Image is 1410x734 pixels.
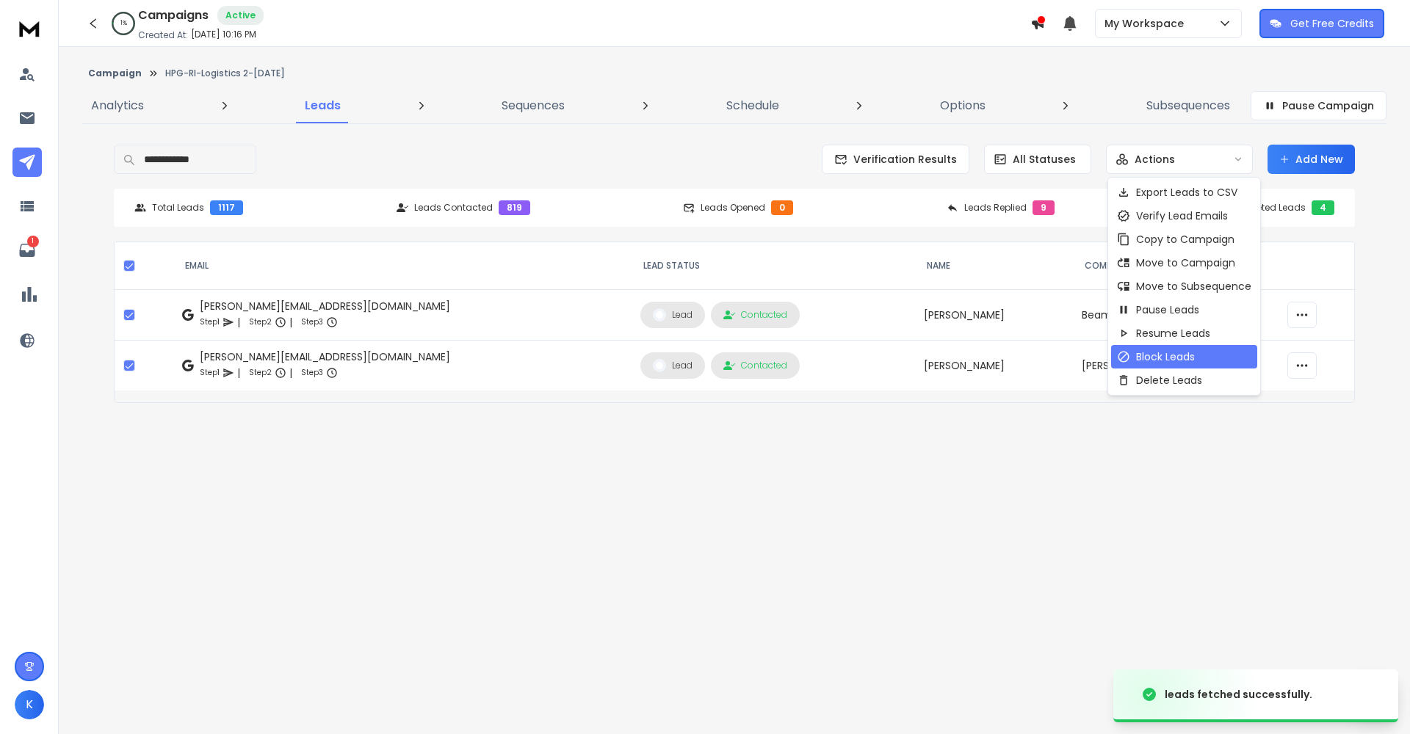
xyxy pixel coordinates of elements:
p: All Statuses [1013,152,1076,167]
th: NAME [915,242,1073,290]
p: Analytics [91,97,144,115]
p: Actions [1135,152,1175,167]
p: Resume Leads [1136,326,1210,341]
p: Block Leads [1136,349,1195,364]
p: Leads [305,97,341,115]
a: Leads [296,88,350,123]
p: Move to Campaign [1136,255,1235,270]
p: 1 % [120,19,127,28]
p: Leads Opened [701,202,765,214]
div: 0 [771,200,793,215]
p: Completed Leads [1226,202,1306,214]
p: Export Leads to CSV [1136,185,1237,200]
p: Step 2 [249,366,272,380]
div: [PERSON_NAME][EMAIL_ADDRESS][DOMAIN_NAME] [200,349,450,364]
a: Analytics [82,88,153,123]
th: LEAD STATUS [632,242,915,290]
button: K [15,690,44,719]
p: Created At: [138,29,188,41]
p: Copy to Campaign [1136,232,1234,247]
button: Verification Results [822,145,969,174]
div: Contacted [723,360,787,371]
div: 9 [1033,200,1055,215]
a: Sequences [493,88,574,123]
button: Campaign [88,68,142,79]
p: | [289,366,292,380]
div: 1117 [210,200,243,215]
p: Delete Leads [1136,373,1202,388]
td: [PERSON_NAME] [915,290,1073,341]
a: 1 [12,236,42,265]
p: Subsequences [1146,97,1230,115]
td: [PERSON_NAME] [915,341,1073,391]
button: Pause Campaign [1251,91,1386,120]
a: Schedule [717,88,788,123]
div: Lead [653,308,693,321]
div: Lead [653,359,693,372]
p: Step 1 [200,366,220,380]
p: | [237,366,240,380]
p: Verify Lead Emails [1136,208,1228,223]
p: Leads Contacted [414,202,493,214]
p: | [289,315,292,330]
div: Contacted [723,309,787,321]
span: Verification Results [847,152,957,167]
div: 4 [1312,200,1334,215]
a: Options [931,88,994,123]
div: [PERSON_NAME][EMAIL_ADDRESS][DOMAIN_NAME] [200,299,450,313]
div: Active [217,6,264,25]
img: logo [15,15,44,42]
div: leads fetched successfully. [1165,687,1312,702]
button: Add New [1268,145,1355,174]
th: Company Name [1073,242,1279,290]
a: Subsequences [1138,88,1239,123]
p: [DATE] 10:16 PM [191,29,256,40]
td: Beam Healthcare [1073,290,1279,341]
button: Get Free Credits [1259,9,1384,38]
p: Step 3 [301,315,323,330]
p: HPG-RI-Logistics 2-[DATE] [165,68,285,79]
p: Step 2 [249,315,272,330]
p: | [237,315,240,330]
td: [PERSON_NAME] & Grimms [1073,341,1279,391]
p: Sequences [502,97,565,115]
div: 819 [499,200,530,215]
p: 1 [27,236,39,247]
p: Get Free Credits [1290,16,1374,31]
p: Step 3 [301,366,323,380]
p: Move to Subsequence [1136,279,1251,294]
p: Total Leads [152,202,204,214]
th: EMAIL [173,242,631,290]
p: Schedule [726,97,779,115]
p: Options [940,97,986,115]
p: Pause Leads [1136,302,1199,317]
p: My Workspace [1104,16,1190,31]
h1: Campaigns [138,7,209,24]
p: Leads Replied [964,202,1027,214]
p: Step 1 [200,315,220,330]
